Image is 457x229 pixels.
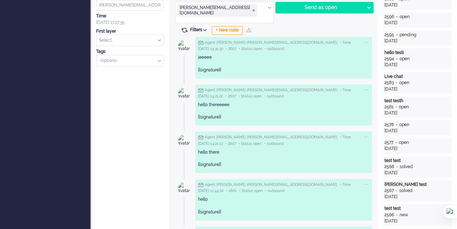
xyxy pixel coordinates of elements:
div: + New note [212,26,243,35]
span: • outbound [265,189,284,193]
span: Filters [190,27,209,32]
div: hello {{signature}} [198,196,369,215]
div: Time [96,13,164,19]
img: avatar [175,179,193,197]
span: elaine@elainedesigns.es ❎ [177,4,257,17]
div: 2583 [384,80,394,86]
div: [PERSON_NAME] test [384,182,450,188]
div: hello there {{signature}} [198,149,369,168]
div: 2567 [384,188,394,194]
body: Rich Text Area. Press ALT-0 for help. [3,3,195,32]
div: - [394,164,400,170]
div: 2577 [384,140,393,146]
div: open [399,104,409,110]
div: - [394,14,400,20]
div: [DATE] [384,218,450,224]
div: - [393,140,399,146]
div: solved [399,188,413,194]
div: - [394,56,400,62]
img: ic_e-mail_grey.svg [198,183,203,187]
div: test test [384,158,450,164]
div: pending [400,32,416,38]
div: [DATE] [384,86,450,92]
span: • 2607 [225,142,236,146]
div: jeeeee {{signature}} [198,54,369,73]
div: - [394,80,399,86]
span: • Status open [238,142,262,146]
div: - [394,212,400,218]
div: 2578 [384,122,394,128]
div: open [400,56,410,62]
img: avatar [175,37,193,55]
div: open [400,14,410,20]
div: Tags [96,49,164,55]
span: • Status open [239,189,263,193]
div: - [394,188,399,194]
img: avatar [175,84,193,103]
div: 2594 [384,56,394,62]
img: avatar [175,132,193,150]
span: Agent [PERSON_NAME] [PERSON_NAME][EMAIL_ADDRESS][DOMAIN_NAME] [205,41,337,45]
span: Agent [PERSON_NAME] [PERSON_NAME][EMAIL_ADDRESS][DOMAIN_NAME] [205,135,337,139]
div: [DATE] [384,38,450,44]
div: [DATE] [384,194,450,200]
span: • Time [DATE] 14:21:12 [198,135,351,145]
div: Select Tags [96,55,164,67]
div: First layer [96,28,164,34]
div: solved [400,164,413,170]
span: • outbound [265,47,284,51]
span: • outbound [264,142,284,146]
div: test testh [384,98,450,104]
div: [DATE] [384,62,450,68]
div: 2568 [384,164,394,170]
span: • Time [DATE] 14:21:22 [198,88,351,98]
div: open [399,80,409,86]
div: hello thereeeee {{signature}} [198,102,369,120]
div: [DATE] [384,20,450,26]
span: • Status open [238,94,262,98]
div: hello testi [384,50,450,56]
div: [DATE] [384,2,450,8]
div: [DATE] 17:27:35 [96,13,164,25]
div: open [399,140,409,146]
div: 2581 [384,104,393,110]
div: new [400,212,408,218]
span: • Status open [239,47,262,51]
div: Live chat [384,74,450,80]
img: ic_e-mail_grey.svg [198,88,203,92]
div: test test [384,205,450,212]
div: 2566 [384,212,394,218]
div: 2595 [384,32,394,38]
span: • 2607 [226,47,236,51]
span: Agent [PERSON_NAME] [PERSON_NAME][EMAIL_ADDRESS][DOMAIN_NAME] [205,183,337,187]
div: [DATE] [384,146,450,152]
img: ic_e-mail_grey.svg [198,41,203,45]
img: ic_e-mail_grey.svg [198,135,203,140]
div: [DATE] [384,170,450,176]
span: • 2607 [225,94,236,98]
span: • 2601 [226,189,237,193]
div: - [394,122,399,128]
div: - [393,104,399,110]
div: [DATE] [384,128,450,134]
div: 2596 [384,14,394,20]
div: - [394,32,400,38]
div: [DATE] [384,110,450,116]
span: • outbound [264,94,284,98]
div: open [399,122,409,128]
div: Send as open [276,2,365,13]
span: Agent [PERSON_NAME] [PERSON_NAME][EMAIL_ADDRESS][DOMAIN_NAME] [205,88,337,92]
